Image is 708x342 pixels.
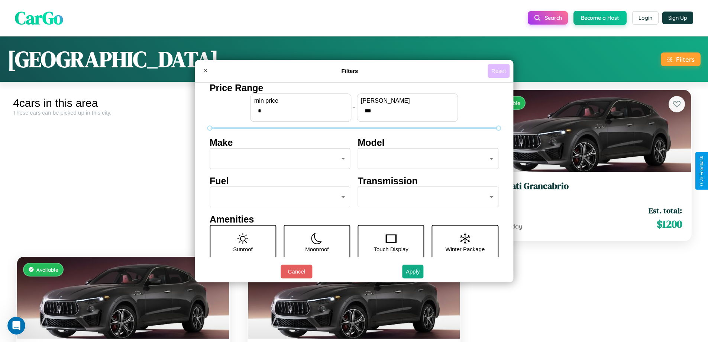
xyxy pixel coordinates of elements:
span: CarGo [15,6,63,30]
button: Sign Up [662,12,693,24]
h4: Transmission [358,176,499,186]
span: Available [36,266,58,273]
label: [PERSON_NAME] [361,98,454,104]
p: Winter Package [446,244,485,254]
h4: Filters [212,68,488,74]
span: $ 1200 [657,217,682,231]
span: / day [507,223,522,230]
h4: Amenities [210,214,498,225]
iframe: Intercom live chat [7,317,25,335]
button: Become a Host [573,11,627,25]
div: Give Feedback [699,156,704,186]
div: Filters [676,55,695,63]
h4: Price Range [210,83,498,93]
div: These cars can be picked up in this city. [13,109,233,116]
button: Cancel [281,265,312,278]
label: min price [254,98,347,104]
div: 4 cars in this area [13,97,233,109]
h4: Make [210,137,350,148]
p: Sunroof [233,244,253,254]
p: Moonroof [305,244,329,254]
button: Filters [661,52,701,66]
p: - [353,102,355,112]
button: Reset [488,64,510,78]
span: Est. total: [649,205,682,216]
h4: Model [358,137,499,148]
p: Touch Display [374,244,408,254]
h3: Maserati Grancabrio [488,181,682,192]
a: Maserati Grancabrio2019 [488,181,682,199]
button: Search [528,11,568,25]
button: Apply [402,265,424,278]
h4: Fuel [210,176,350,186]
button: Login [632,11,659,25]
span: Search [545,15,562,21]
h1: [GEOGRAPHIC_DATA] [7,44,219,74]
